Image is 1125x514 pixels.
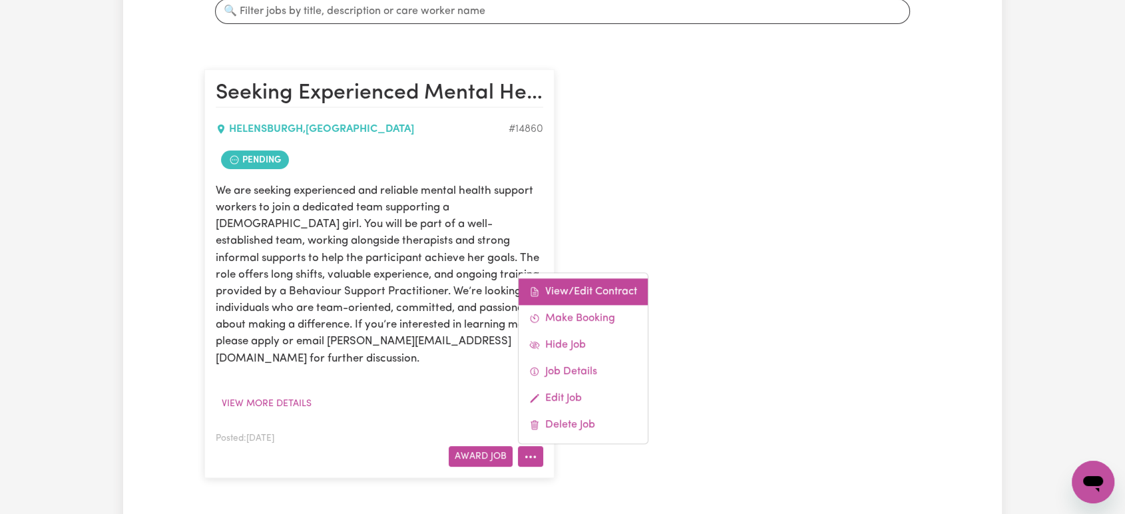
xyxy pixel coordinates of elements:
div: Job ID #14860 [509,121,543,137]
span: Posted: [DATE] [216,434,274,443]
button: More options [518,446,543,467]
p: We are seeking experienced and reliable mental health support workers to join a dedicated team su... [216,182,543,367]
a: Make Booking [519,305,648,332]
iframe: Button to launch messaging window [1072,461,1114,503]
a: View/Edit Contract [519,278,648,305]
div: More options [518,272,648,444]
a: Delete Job [519,411,648,438]
span: Job contract pending review by care worker [221,150,289,169]
h2: Seeking Experienced Mental Health Workers for Youth Support Role [216,81,543,107]
a: Hide Job [519,332,648,358]
a: Edit Job [519,385,648,411]
button: Award Job [449,446,513,467]
button: View more details [216,393,318,414]
a: Job Details [519,358,648,385]
div: HELENSBURGH , [GEOGRAPHIC_DATA] [216,121,509,137]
